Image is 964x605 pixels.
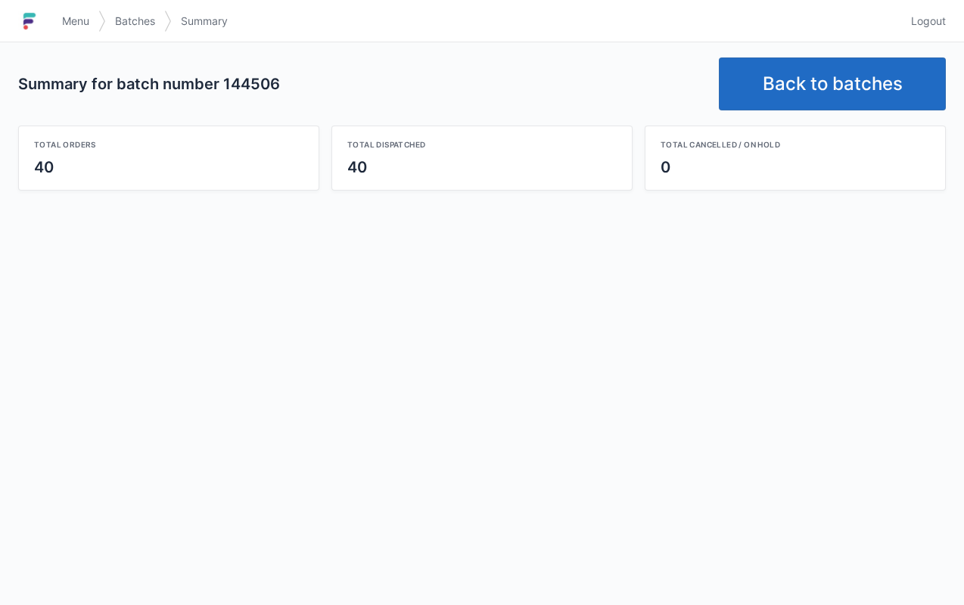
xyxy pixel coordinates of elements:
[98,3,106,39] img: svg>
[347,138,617,150] div: Total dispatched
[164,3,172,39] img: svg>
[347,157,617,178] div: 40
[106,8,164,35] a: Batches
[18,9,41,33] img: logo-small.jpg
[172,8,237,35] a: Summary
[181,14,228,29] span: Summary
[18,73,707,95] h2: Summary for batch number 144506
[53,8,98,35] a: Menu
[62,14,89,29] span: Menu
[661,138,930,150] div: Total cancelled / on hold
[902,8,946,35] a: Logout
[34,138,303,150] div: Total orders
[719,57,946,110] a: Back to batches
[115,14,155,29] span: Batches
[34,157,303,178] div: 40
[911,14,946,29] span: Logout
[661,157,930,178] div: 0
